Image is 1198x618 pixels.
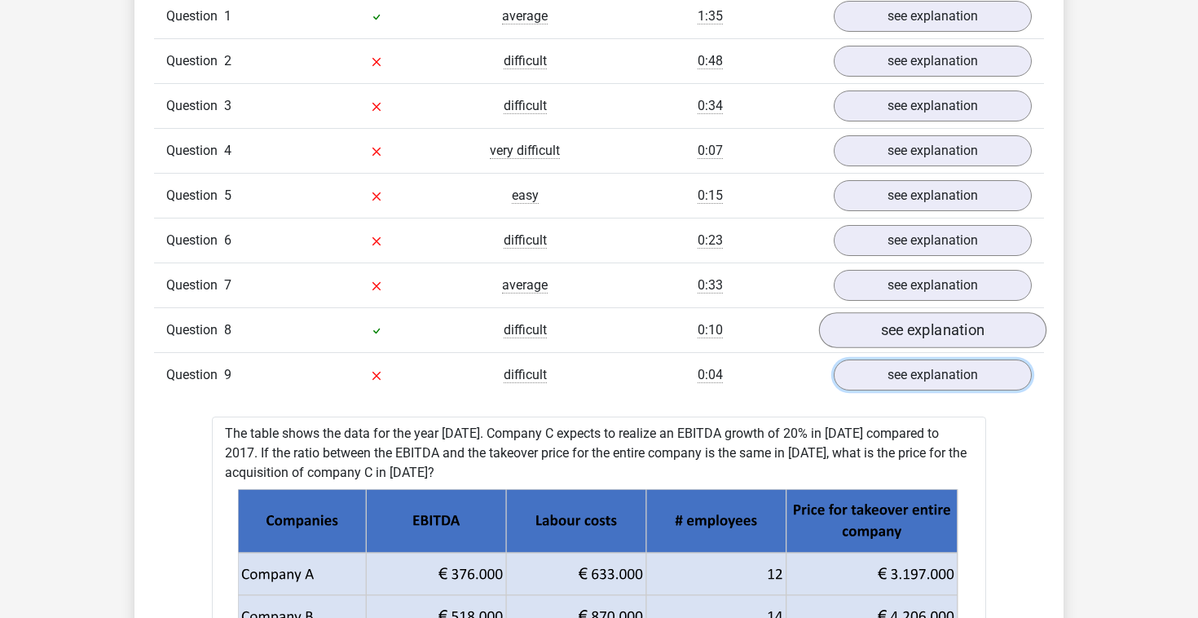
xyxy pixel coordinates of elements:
[166,51,224,71] span: Question
[166,7,224,26] span: Question
[819,312,1046,348] a: see explanation
[166,365,224,385] span: Question
[834,225,1032,256] a: see explanation
[834,1,1032,32] a: see explanation
[224,188,231,203] span: 5
[698,53,723,69] span: 0:48
[224,53,231,68] span: 2
[224,98,231,113] span: 3
[504,232,547,249] span: difficult
[698,8,723,24] span: 1:35
[504,322,547,338] span: difficult
[166,276,224,295] span: Question
[834,46,1032,77] a: see explanation
[166,231,224,250] span: Question
[698,143,723,159] span: 0:07
[834,180,1032,211] a: see explanation
[166,96,224,116] span: Question
[502,277,548,294] span: average
[224,8,231,24] span: 1
[224,277,231,293] span: 7
[504,53,547,69] span: difficult
[512,188,539,204] span: easy
[502,8,548,24] span: average
[166,186,224,205] span: Question
[224,322,231,338] span: 8
[504,367,547,383] span: difficult
[698,322,723,338] span: 0:10
[224,232,231,248] span: 6
[698,277,723,294] span: 0:33
[698,98,723,114] span: 0:34
[834,90,1032,121] a: see explanation
[504,98,547,114] span: difficult
[224,143,231,158] span: 4
[166,141,224,161] span: Question
[698,367,723,383] span: 0:04
[224,367,231,382] span: 9
[834,270,1032,301] a: see explanation
[834,135,1032,166] a: see explanation
[698,232,723,249] span: 0:23
[490,143,560,159] span: very difficult
[698,188,723,204] span: 0:15
[834,360,1032,391] a: see explanation
[166,320,224,340] span: Question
